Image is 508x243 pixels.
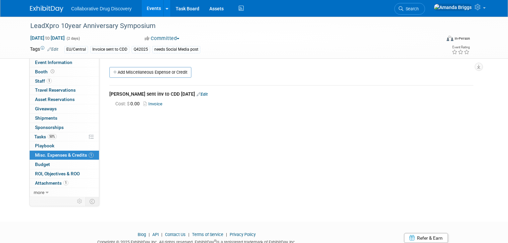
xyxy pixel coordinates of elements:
[74,197,86,206] td: Personalize Event Tab Strip
[230,232,256,237] a: Privacy Policy
[30,95,99,104] a: Asset Reservations
[30,67,99,76] a: Booth
[30,160,99,169] a: Budget
[66,36,80,41] span: (2 days)
[35,180,68,186] span: Attachments
[48,134,57,139] span: 50%
[30,132,99,141] a: Tasks50%
[197,92,208,97] a: Edit
[49,69,56,74] span: Booth not reserved yet
[143,101,165,106] a: Invoice
[30,188,99,197] a: more
[152,46,200,53] div: needs Social Media post
[405,35,470,45] div: Event Format
[30,58,99,67] a: Event Information
[147,232,151,237] span: |
[394,3,425,15] a: Search
[30,123,99,132] a: Sponsorships
[454,36,470,41] div: In-Person
[192,232,223,237] a: Terms of Service
[224,232,229,237] span: |
[30,104,99,113] a: Giveaways
[452,46,470,49] div: Event Rating
[35,162,50,167] span: Budget
[187,232,191,237] span: |
[35,97,75,102] span: Asset Reservations
[35,69,56,74] span: Booth
[115,101,142,106] span: 0.00
[109,91,473,99] div: [PERSON_NAME] sent inv to CDD [DATE]
[35,152,94,158] span: Misc. Expenses & Credits
[35,60,72,65] span: Event Information
[35,125,64,130] span: Sponsorships
[71,6,132,11] span: Collaborative Drug Discovery
[160,232,164,237] span: |
[214,239,216,243] sup: ®
[404,233,448,243] a: Refer & Earn
[447,36,453,41] img: Format-Inperson.png
[434,4,472,11] img: Amanda Briggs
[30,35,65,41] span: [DATE] [DATE]
[35,115,57,121] span: Shipments
[44,35,51,41] span: to
[47,78,52,83] span: 1
[90,46,129,53] div: Invoice sent to CDD
[142,35,182,42] button: Committed
[85,197,99,206] td: Toggle Event Tabs
[35,143,54,148] span: Playbook
[30,46,58,53] td: Tags
[89,153,94,158] span: 1
[30,141,99,150] a: Playbook
[30,77,99,86] a: Staff1
[165,232,186,237] a: Contact Us
[403,6,419,11] span: Search
[47,47,58,52] a: Edit
[30,6,63,12] img: ExhibitDay
[30,169,99,178] a: ROI, Objectives & ROO
[35,171,80,176] span: ROI, Objectives & ROO
[34,134,57,139] span: Tasks
[30,86,99,95] a: Travel Reservations
[35,87,76,93] span: Travel Reservations
[63,180,68,185] span: 1
[132,46,150,53] div: Q42025
[64,46,88,53] div: EU/Central
[109,67,191,78] a: Add Miscellaneous Expense or Credit
[115,101,130,106] span: Cost: $
[35,78,52,84] span: Staff
[30,114,99,123] a: Shipments
[34,190,44,195] span: more
[30,179,99,188] a: Attachments1
[30,151,99,160] a: Misc. Expenses & Credits1
[138,232,146,237] a: Blog
[28,20,433,32] div: LeadXpro 10year Anniversary Symposium
[35,106,57,111] span: Giveaways
[152,232,159,237] a: API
